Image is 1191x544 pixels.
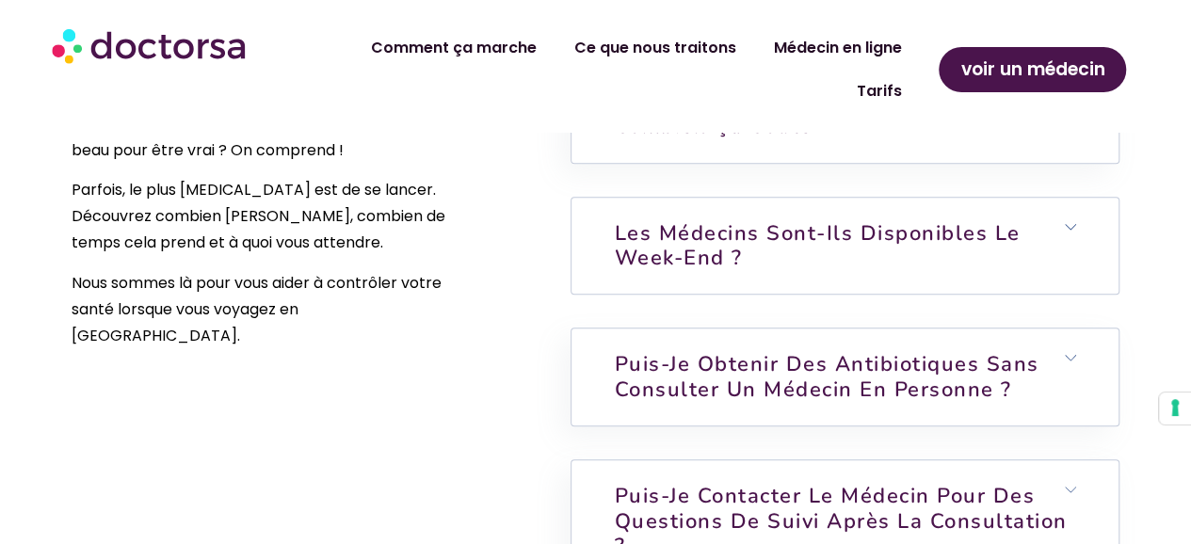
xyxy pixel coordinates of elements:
[614,219,1020,272] font: Les médecins sont-ils disponibles le week-end ?
[614,350,1038,403] font: Puis-je obtenir des antibiotiques sans consulter un médecin en personne ?
[555,26,754,70] a: Ce que nous traitons
[573,37,735,58] font: Ce que nous traitons
[72,179,445,253] font: Parfois, le plus [MEDICAL_DATA] est de se lancer. Découvrez combien [PERSON_NAME], combien de tem...
[856,80,901,102] font: Tarifs
[72,272,442,346] font: Nous sommes là pour vous aider à contrôler votre santé lorsque vous voyagez en [GEOGRAPHIC_DATA].
[960,56,1104,82] font: voir un médecin
[773,37,901,58] font: Médecin en ligne
[370,37,536,58] font: Comment ça marche
[72,113,437,161] font: Vous n'êtes pas sûr que ça vous convienne ? Trop beau pour être vrai ? On comprend !
[571,328,1119,425] h6: Puis-je obtenir des antibiotiques sans consulter un médecin en personne ?
[837,70,920,113] a: Tarifs
[320,26,921,113] nav: Menu
[939,47,1126,92] a: voir un médecin
[754,26,920,70] a: Médecin en ligne
[1159,392,1191,424] button: Vos préférences de consentement pour les technologies de suivi
[571,198,1119,295] h6: Les médecins sont-ils disponibles le week-end ?
[351,26,555,70] a: Comment ça marche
